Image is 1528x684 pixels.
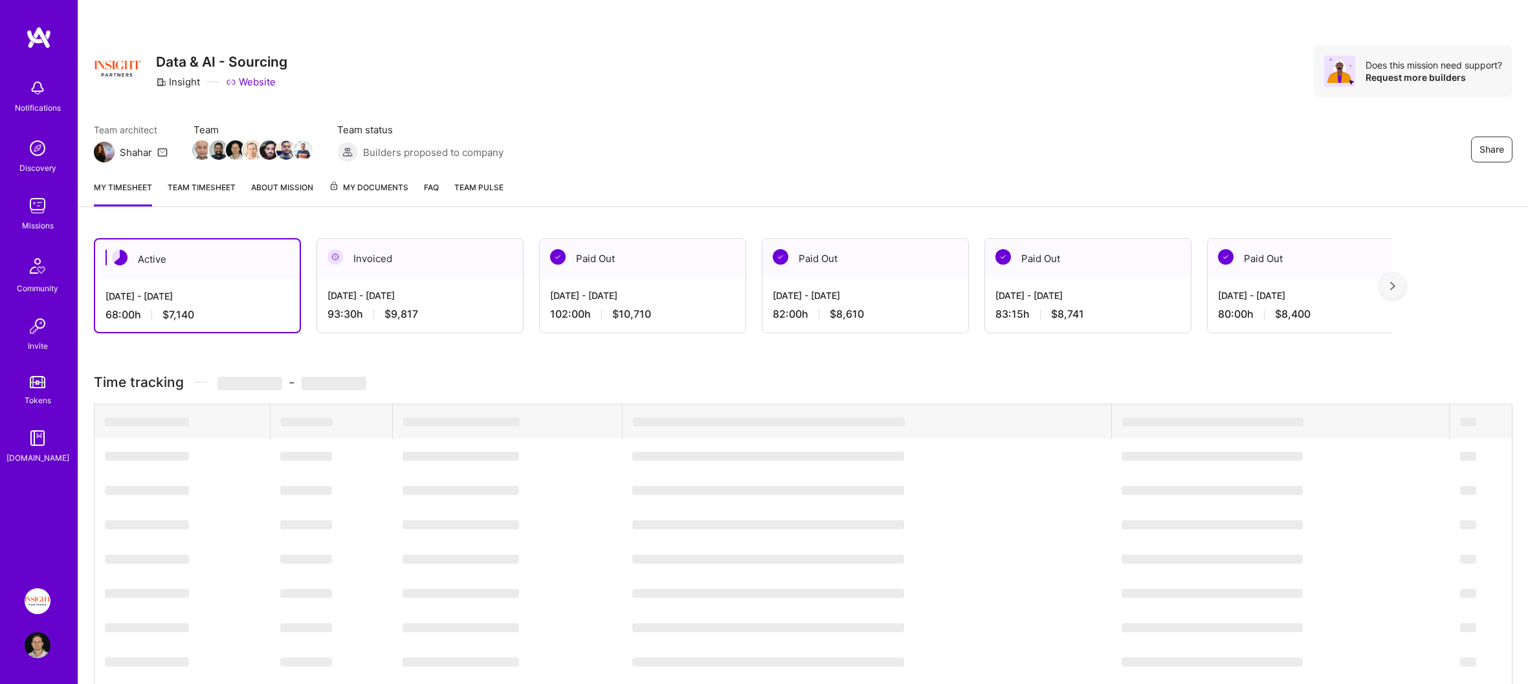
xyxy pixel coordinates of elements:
[327,249,343,265] img: Invoiced
[1122,589,1303,598] span: ‌
[17,281,58,295] div: Community
[21,588,54,614] a: Insight Partners: Data & AI - Sourcing
[280,555,332,564] span: ‌
[632,452,904,461] span: ‌
[1122,520,1303,529] span: ‌
[15,101,61,115] div: Notifications
[105,452,189,461] span: ‌
[1122,657,1303,667] span: ‌
[632,657,904,667] span: ‌
[773,307,958,321] div: 82:00 h
[612,307,651,321] span: $10,710
[1122,623,1303,632] span: ‌
[105,589,189,598] span: ‌
[632,623,904,632] span: ‌
[317,239,523,278] div: Invoiced
[94,374,1512,390] h3: Time tracking
[632,520,904,529] span: ‌
[105,289,289,303] div: [DATE] - [DATE]
[633,417,905,426] span: ‌
[168,181,236,206] a: Team timesheet
[293,140,313,160] img: Team Member Avatar
[281,417,333,426] span: ‌
[550,249,566,265] img: Paid Out
[403,555,519,564] span: ‌
[192,140,212,160] img: Team Member Avatar
[403,657,519,667] span: ‌
[25,75,50,101] img: bell
[25,393,51,407] div: Tokens
[156,54,287,70] h3: Data & AI - Sourcing
[105,520,189,529] span: ‌
[217,374,366,390] span: -
[1122,486,1303,495] span: ‌
[6,451,69,465] div: [DOMAIN_NAME]
[276,140,296,160] img: Team Member Avatar
[280,452,332,461] span: ‌
[995,307,1180,321] div: 83:15 h
[105,657,189,667] span: ‌
[632,555,904,564] span: ‌
[1460,657,1476,667] span: ‌
[1471,137,1512,162] button: Share
[260,140,279,160] img: Team Member Avatar
[227,139,244,161] a: Team Member Avatar
[94,142,115,162] img: Team Architect
[337,123,504,137] span: Team status
[22,219,54,232] div: Missions
[94,45,140,92] img: Company Logo
[403,589,519,598] span: ‌
[329,181,408,206] a: My Documents
[632,486,904,495] span: ‌
[1218,289,1403,302] div: [DATE] - [DATE]
[22,250,53,281] img: Community
[985,239,1191,278] div: Paid Out
[1208,239,1413,278] div: Paid Out
[226,140,245,160] img: Team Member Avatar
[194,139,210,161] a: Team Member Avatar
[25,313,50,339] img: Invite
[94,181,152,206] a: My timesheet
[403,486,519,495] span: ‌
[995,289,1180,302] div: [DATE] - [DATE]
[105,486,189,495] span: ‌
[217,377,282,390] span: ‌
[773,289,958,302] div: [DATE] - [DATE]
[95,239,300,279] div: Active
[762,239,968,278] div: Paid Out
[384,307,418,321] span: $9,817
[329,181,408,195] span: My Documents
[226,75,276,89] a: Website
[244,139,261,161] a: Team Member Avatar
[1479,143,1504,156] span: Share
[280,657,332,667] span: ‌
[995,249,1011,265] img: Paid Out
[1122,417,1303,426] span: ‌
[209,140,228,160] img: Team Member Avatar
[1366,71,1502,83] div: Request more builders
[210,139,227,161] a: Team Member Avatar
[294,139,311,161] a: Team Member Avatar
[19,161,56,175] div: Discovery
[1460,623,1476,632] span: ‌
[830,307,864,321] span: $8,610
[261,139,278,161] a: Team Member Avatar
[25,425,50,451] img: guide book
[243,140,262,160] img: Team Member Avatar
[112,250,127,265] img: Active
[327,307,513,321] div: 93:30 h
[550,307,735,321] div: 102:00 h
[156,77,166,87] i: icon CompanyGray
[337,142,358,162] img: Builders proposed to company
[403,520,519,529] span: ‌
[94,123,168,137] span: Team architect
[1275,307,1311,321] span: $8,400
[21,632,54,658] a: User Avatar
[26,26,52,49] img: logo
[1460,520,1476,529] span: ‌
[403,452,519,461] span: ‌
[280,623,332,632] span: ‌
[1460,452,1476,461] span: ‌
[1122,452,1303,461] span: ‌
[25,135,50,161] img: discovery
